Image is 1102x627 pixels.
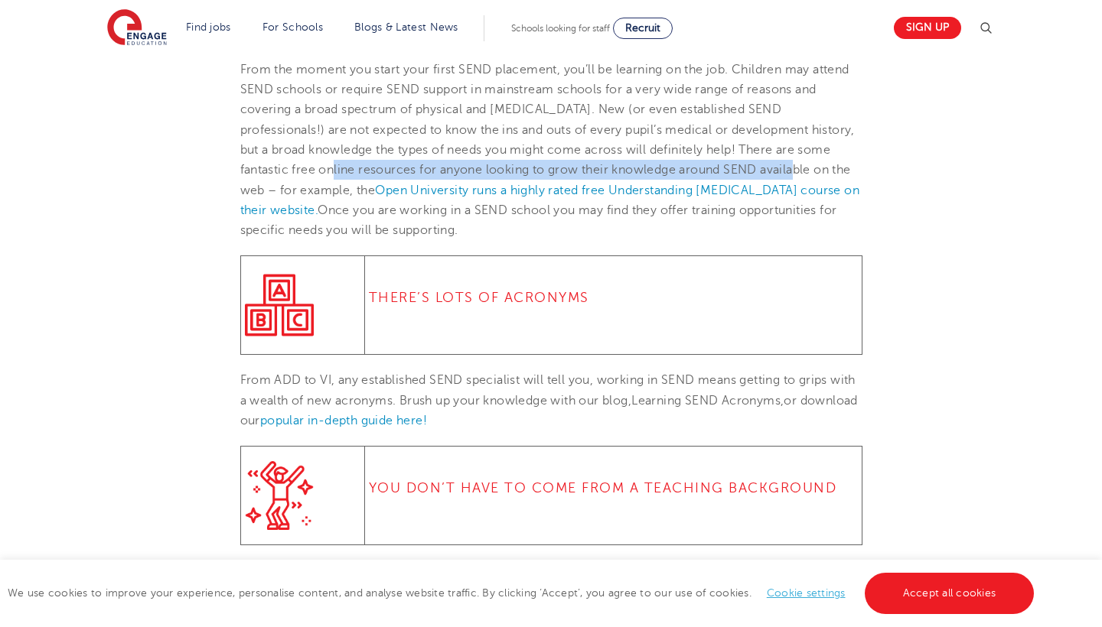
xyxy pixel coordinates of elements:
[262,21,323,33] a: For Schools
[260,414,427,427] a: popular in-depth guide here!
[8,587,1038,599] span: We use cookies to improve your experience, personalise content, and analyse website traffic. By c...
[369,479,858,497] h4: You don’t have to come from a teaching background
[240,394,858,427] span: or download our
[240,184,859,217] a: Open University runs a highly rated free Understanding [MEDICAL_DATA] course on their website.
[613,18,673,39] a: Recruit
[354,21,458,33] a: Blogs & Latest News
[107,9,167,47] img: Engage Education
[865,573,1035,614] a: Accept all cookies
[240,63,859,237] span: From the moment you start your first SEND placement, you’ll be learning on the job. Children may ...
[511,23,610,34] span: Schools looking for staff
[625,22,660,34] span: Recruit
[767,587,846,599] a: Cookie settings
[240,373,856,407] span: From ADD to VI, any established SEND specialist will tell you, working in SEND means getting to g...
[894,17,961,39] a: Sign up
[369,288,858,307] h4: There’s lots of acronyms
[186,21,231,33] a: Find jobs
[631,394,784,408] span: Learning SEND Acronyms,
